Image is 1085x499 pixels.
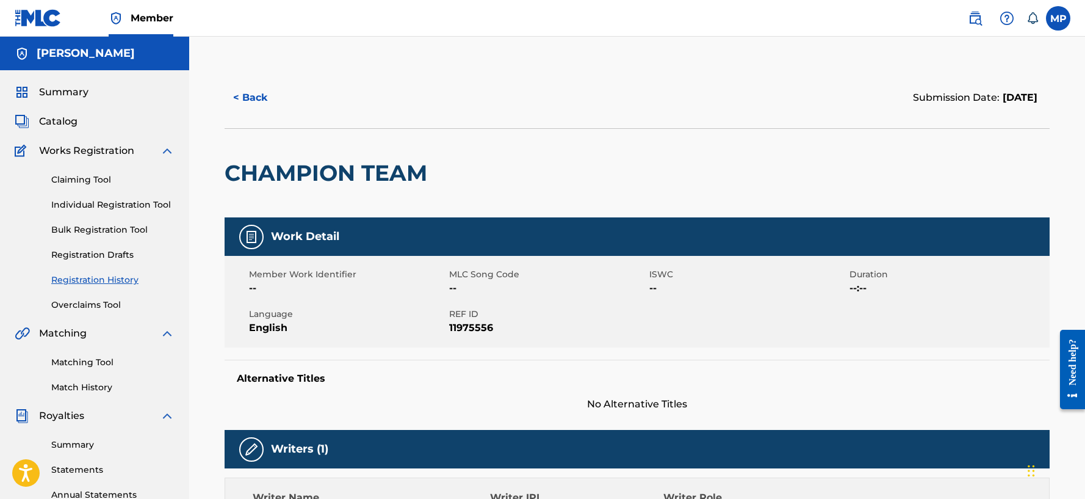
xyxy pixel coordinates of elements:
[131,11,173,25] span: Member
[160,409,175,423] img: expand
[249,321,446,335] span: English
[160,144,175,158] img: expand
[225,82,298,113] button: < Back
[15,144,31,158] img: Works Registration
[849,268,1047,281] span: Duration
[51,173,175,186] a: Claiming Tool
[51,249,175,261] a: Registration Drafts
[15,46,29,61] img: Accounts
[249,281,446,296] span: --
[649,268,846,281] span: ISWC
[271,230,339,244] h5: Work Detail
[160,326,175,341] img: expand
[51,356,175,369] a: Matching Tool
[449,321,646,335] span: 11975556
[37,46,135,60] h5: Micah Penny
[244,230,259,244] img: Work Detail
[963,6,987,31] a: Public Search
[39,144,134,158] span: Works Registration
[968,11,982,26] img: search
[849,281,1047,296] span: --:--
[271,442,328,456] h5: Writers (1)
[51,381,175,394] a: Match History
[449,268,646,281] span: MLC Song Code
[1028,453,1035,489] div: Drag
[51,274,175,286] a: Registration History
[51,199,175,211] a: Individual Registration Tool
[449,281,646,296] span: --
[15,9,62,27] img: MLC Logo
[15,409,29,423] img: Royalties
[1046,6,1070,31] div: User Menu
[244,442,259,457] img: Writers
[449,308,646,321] span: REF ID
[39,85,88,100] span: Summary
[51,464,175,476] a: Statements
[913,90,1037,105] div: Submission Date:
[649,281,846,296] span: --
[249,308,446,321] span: Language
[109,11,123,26] img: Top Rightsholder
[1000,92,1037,103] span: [DATE]
[39,326,87,341] span: Matching
[39,114,77,129] span: Catalog
[225,397,1050,412] span: No Alternative Titles
[39,409,84,423] span: Royalties
[225,159,433,187] h2: CHAMPION TEAM
[15,326,30,341] img: Matching
[1051,320,1085,418] iframe: Resource Center
[15,114,29,129] img: Catalog
[51,299,175,311] a: Overclaims Tool
[1024,440,1085,499] iframe: Chat Widget
[995,6,1019,31] div: Help
[237,373,1037,385] h5: Alternative Titles
[15,114,77,129] a: CatalogCatalog
[15,85,88,100] a: SummarySummary
[51,224,175,236] a: Bulk Registration Tool
[1026,12,1039,24] div: Notifications
[51,439,175,451] a: Summary
[1000,11,1014,26] img: help
[249,268,446,281] span: Member Work Identifier
[15,85,29,100] img: Summary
